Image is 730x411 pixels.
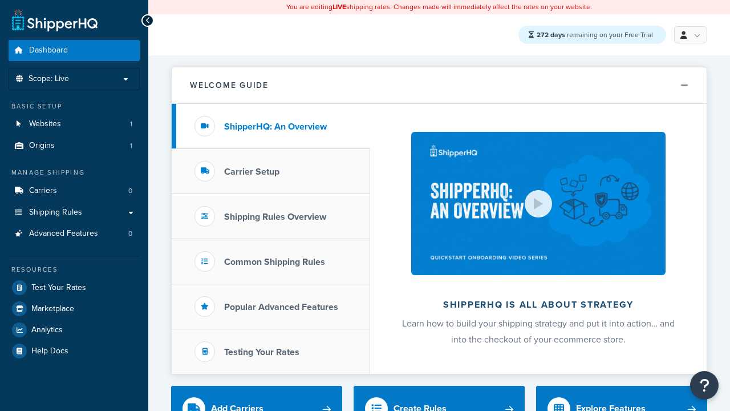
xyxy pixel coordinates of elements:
[9,299,140,319] a: Marketplace
[332,2,346,12] b: LIVE
[130,141,132,151] span: 1
[31,304,74,314] span: Marketplace
[128,229,132,239] span: 0
[224,347,299,357] h3: Testing Your Rates
[29,46,68,55] span: Dashboard
[224,302,338,312] h3: Popular Advanced Features
[9,180,140,202] a: Carriers0
[537,30,565,40] strong: 272 days
[31,325,63,335] span: Analytics
[9,40,140,61] a: Dashboard
[224,122,327,132] h3: ShipperHQ: An Overview
[9,135,140,156] li: Origins
[224,167,279,177] h3: Carrier Setup
[29,208,82,217] span: Shipping Rules
[9,320,140,340] a: Analytics
[130,119,132,129] span: 1
[9,223,140,244] a: Advanced Features0
[29,74,69,84] span: Scope: Live
[31,283,86,293] span: Test Your Rates
[9,102,140,111] div: Basic Setup
[31,346,68,356] span: Help Docs
[9,114,140,135] li: Websites
[29,229,98,239] span: Advanced Features
[29,119,61,129] span: Websites
[9,202,140,223] a: Shipping Rules
[172,67,707,104] button: Welcome Guide
[190,81,269,90] h2: Welcome Guide
[9,223,140,244] li: Advanced Features
[402,317,675,346] span: Learn how to build your shipping strategy and put it into action… and into the checkout of your e...
[411,132,666,275] img: ShipperHQ is all about strategy
[9,114,140,135] a: Websites1
[9,265,140,275] div: Resources
[29,141,55,151] span: Origins
[400,300,676,310] h2: ShipperHQ is all about strategy
[9,341,140,361] a: Help Docs
[9,180,140,202] li: Carriers
[29,186,57,196] span: Carriers
[9,168,140,178] div: Manage Shipping
[224,257,325,267] h3: Common Shipping Rules
[224,212,326,222] h3: Shipping Rules Overview
[690,371,719,400] button: Open Resource Center
[537,30,653,40] span: remaining on your Free Trial
[9,135,140,156] a: Origins1
[128,186,132,196] span: 0
[9,277,140,298] a: Test Your Rates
